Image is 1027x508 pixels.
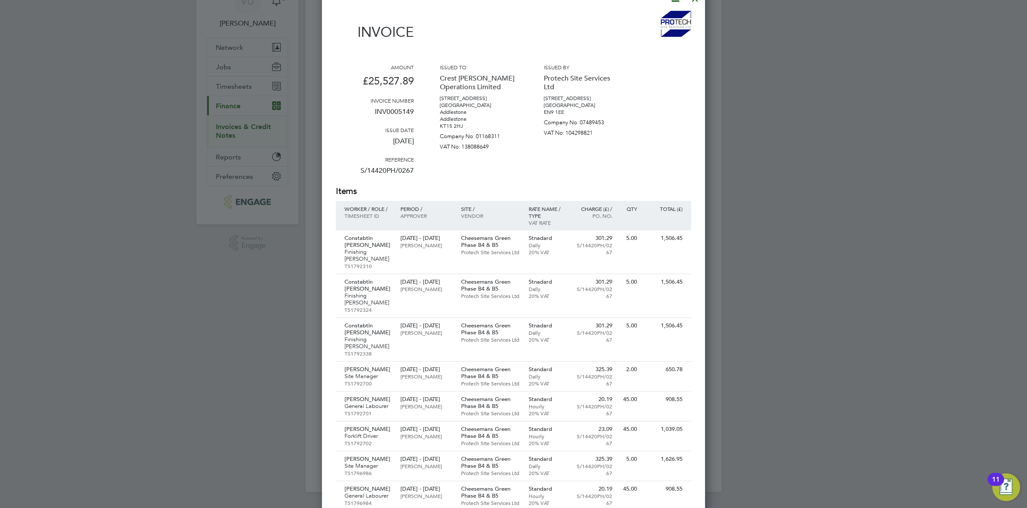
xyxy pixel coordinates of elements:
p: Company No: 01168311 [440,129,518,140]
p: Constabtin [PERSON_NAME] [344,278,392,292]
p: [PERSON_NAME] [344,456,392,463]
p: [PERSON_NAME] [344,396,392,403]
p: VAT rate [529,219,566,226]
p: [GEOGRAPHIC_DATA] [440,102,518,109]
p: 5.00 [621,235,637,242]
p: Daily [529,242,566,249]
p: Daily [529,463,566,469]
p: TS1792310 [344,262,392,269]
p: 5.00 [621,456,637,463]
p: Cheesemans Green Phase B4 & B5 [461,235,520,249]
p: 301.29 [575,322,612,329]
p: S/14420PH/0267 [575,285,612,299]
p: Hourly [529,403,566,410]
p: 5.00 [621,278,637,285]
p: General Labourer [344,492,392,499]
p: Protech Site Services Ltd [461,410,520,417]
p: 1,506.45 [646,322,682,329]
p: Protech Site Services Ltd [461,249,520,256]
p: 23.09 [575,426,612,433]
p: [PERSON_NAME] [344,426,392,433]
h3: Amount [336,64,414,71]
p: Daily [529,285,566,292]
p: General Labourer [344,403,392,410]
p: Standard [529,396,566,403]
p: Cheesemans Green Phase B4 & B5 [461,366,520,380]
p: Protech Site Services Ltd [544,71,622,95]
p: S/14420PH/0267 [575,403,612,417]
p: 45.00 [621,485,637,492]
p: S/14420PH/0267 [575,492,612,506]
p: 20% VAT [529,440,566,447]
p: Finishing [PERSON_NAME] [344,292,392,306]
p: 908.55 [646,396,682,403]
p: 908.55 [646,485,682,492]
p: Site Manager [344,373,392,380]
p: Timesheet ID [344,212,392,219]
p: Po. No. [575,212,612,219]
p: S/14420PH/0267 [575,242,612,256]
p: TS1792700 [344,380,392,387]
p: [DATE] - [DATE] [400,456,452,463]
p: Forklift Driver [344,433,392,440]
h1: Invoice [336,24,414,40]
p: 45.00 [621,426,637,433]
p: Cheesemans Green Phase B4 & B5 [461,278,520,292]
p: [PERSON_NAME] [344,485,392,492]
p: S/14420PH/0267 [575,373,612,387]
img: protechltd-logo-remittance.png [661,11,691,37]
p: S/14420PH/0267 [575,463,612,476]
p: KT15 2HJ [440,123,518,129]
p: Vendor [461,212,520,219]
p: EN9 1EE [544,109,622,116]
p: Daily [529,373,566,380]
p: Protech Site Services Ltd [461,380,520,387]
p: £25,527.89 [336,71,414,97]
h3: Reference [336,156,414,163]
p: 20% VAT [529,410,566,417]
p: S/14420PH/0267 [336,163,414,185]
h3: Issued to [440,64,518,71]
p: S/14420PH/0267 [575,329,612,343]
p: Charge (£) / [575,205,612,212]
p: Cheesemans Green Phase B4 & B5 [461,456,520,469]
h3: Issued by [544,64,622,71]
p: [PERSON_NAME] [400,492,452,499]
p: Standard [529,366,566,373]
p: 325.39 [575,366,612,373]
p: TS1792702 [344,440,392,447]
p: Protech Site Services Ltd [461,469,520,476]
p: [DATE] - [DATE] [400,322,452,329]
p: [DATE] - [DATE] [400,396,452,403]
p: QTY [621,205,637,212]
p: Standard [529,485,566,492]
p: [DATE] - [DATE] [400,426,452,433]
p: [PERSON_NAME] [400,373,452,380]
p: Site Manager [344,463,392,469]
p: Hourly [529,433,566,440]
h3: Issue date [336,126,414,133]
p: Constabtin [PERSON_NAME] [344,235,392,249]
p: [PERSON_NAME] [400,403,452,410]
p: Cheesemans Green Phase B4 & B5 [461,322,520,336]
p: Protech Site Services Ltd [461,499,520,506]
p: S/14420PH/0267 [575,433,612,447]
p: Total (£) [646,205,682,212]
p: [STREET_ADDRESS] [544,95,622,102]
p: [DATE] - [DATE] [400,235,452,242]
p: Cheesemans Green Phase B4 & B5 [461,426,520,440]
p: TS1792324 [344,306,392,313]
p: Protech Site Services Ltd [461,292,520,299]
p: [DATE] - [DATE] [400,278,452,285]
p: Period / [400,205,452,212]
p: 20% VAT [529,380,566,387]
p: Addlestone [440,109,518,116]
button: Open Resource Center, 11 new notifications [992,473,1020,501]
p: 2.00 [621,366,637,373]
p: Cheesemans Green Phase B4 & B5 [461,485,520,499]
p: [GEOGRAPHIC_DATA] [544,102,622,109]
p: Approver [400,212,452,219]
p: 20% VAT [529,249,566,256]
p: 20% VAT [529,336,566,343]
div: 11 [992,479,1000,491]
